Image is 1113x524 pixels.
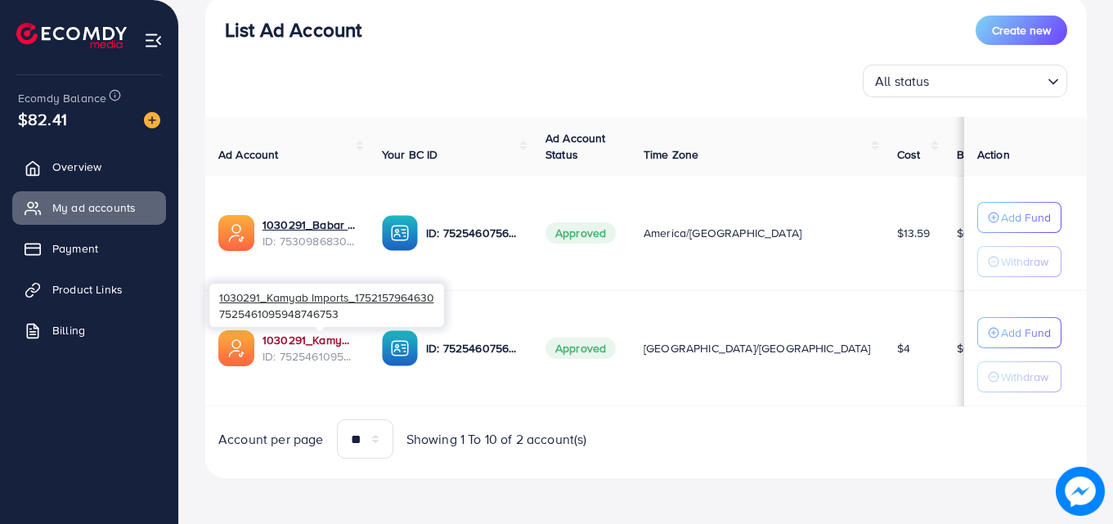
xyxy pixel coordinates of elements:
button: Add Fund [977,202,1061,233]
img: ic-ads-acc.e4c84228.svg [218,215,254,251]
span: Your BC ID [382,146,438,163]
span: America/[GEOGRAPHIC_DATA] [644,225,801,241]
img: image [144,112,160,128]
span: Ad Account Status [545,130,606,163]
p: Add Fund [1001,323,1051,343]
span: Approved [545,338,616,359]
span: Product Links [52,281,123,298]
img: image [1056,467,1105,516]
span: Account per page [218,430,324,449]
span: ID: 7530986830230224912 [263,233,356,249]
span: Payment [52,240,98,257]
span: $4 [897,340,910,356]
button: Add Fund [977,317,1061,348]
a: 1030291_Babar Imports_1753444527335 [263,217,356,233]
span: ID: 7525461095948746753 [263,348,356,365]
button: Withdraw [977,246,1061,277]
img: ic-ba-acc.ded83a64.svg [382,330,418,366]
span: 1030291_Kamyab Imports_1752157964630 [219,289,433,305]
p: ID: 7525460756331528209 [426,338,519,358]
input: Search for option [935,66,1041,93]
span: $82.41 [18,107,67,131]
img: ic-ba-acc.ded83a64.svg [382,215,418,251]
span: Time Zone [644,146,698,163]
span: [GEOGRAPHIC_DATA]/[GEOGRAPHIC_DATA] [644,340,871,356]
span: Action [977,146,1010,163]
p: Withdraw [1001,252,1048,271]
div: <span class='underline'>1030291_Babar Imports_1753444527335</span></br>7530986830230224912 [263,217,356,250]
a: Payment [12,232,166,265]
h3: List Ad Account [225,18,361,42]
span: $13.59 [897,225,931,241]
span: Create new [992,22,1051,38]
a: My ad accounts [12,191,166,224]
span: Ad Account [218,146,279,163]
a: 1030291_Kamyab Imports_1752157964630 [263,332,356,348]
a: Billing [12,314,166,347]
p: Withdraw [1001,367,1048,387]
p: Add Fund [1001,208,1051,227]
span: Ecomdy Balance [18,90,106,106]
span: Showing 1 To 10 of 2 account(s) [406,430,587,449]
span: Billing [52,322,85,338]
a: Product Links [12,273,166,306]
img: logo [16,23,127,48]
button: Create new [976,16,1067,45]
span: Overview [52,159,101,175]
p: ID: 7525460756331528209 [426,223,519,243]
div: 7525461095948746753 [209,284,444,327]
button: Withdraw [977,361,1061,392]
img: menu [144,31,163,50]
span: My ad accounts [52,199,136,216]
span: All status [872,69,933,93]
span: Cost [897,146,921,163]
span: Approved [545,222,616,244]
a: Overview [12,150,166,183]
div: Search for option [863,65,1067,97]
img: ic-ads-acc.e4c84228.svg [218,330,254,366]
